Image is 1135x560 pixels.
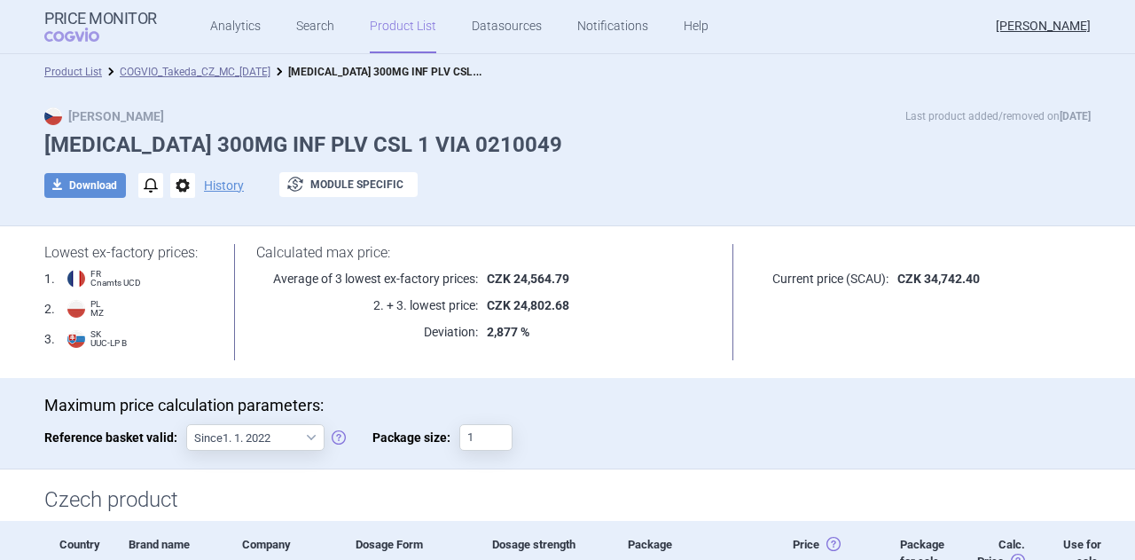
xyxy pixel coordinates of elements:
strong: 2,877 % [487,325,529,339]
span: Reference basket valid: [44,424,186,451]
strong: [MEDICAL_DATA] 300MG INF PLV CSL 1 VIA 0210049 [288,62,548,79]
img: Poland [67,300,85,318]
strong: CZK 34,742.40 [897,272,980,286]
span: 3 . [44,330,55,348]
h1: Lowest ex-factory prices: [44,244,212,261]
span: COGVIO [44,28,124,42]
span: Package size: [372,424,459,451]
p: Deviation: [256,323,478,341]
li: COGVIO_Takeda_CZ_MC_07.08.2025 [102,63,270,81]
p: Last product added/removed on [905,107,1091,125]
strong: [PERSON_NAME] [44,109,164,123]
span: 2 . [44,300,55,318]
span: SK UUC-LP B [90,330,127,348]
span: 1 . [44,270,55,288]
button: Download [44,173,126,198]
span: FR Cnamts UCD [90,270,141,288]
a: Price MonitorCOGVIO [44,10,157,43]
img: Slovakia [67,330,85,348]
p: Maximum price calculation parameters: [44,396,1091,415]
p: 2. + 3. lowest price: [256,296,478,314]
p: Current price (SCAU): [755,270,888,288]
span: PL MZ [90,300,104,318]
strong: [DATE] [1060,110,1091,122]
h1: Calculated max price: [256,244,712,261]
p: Average of 3 lowest ex-factory prices: [256,270,478,288]
img: CZ [44,107,62,125]
button: Module specific [279,172,418,197]
input: Package size: [459,424,513,451]
img: France [67,270,85,288]
strong: Price Monitor [44,10,157,28]
strong: CZK 24,564.79 [487,272,569,286]
select: Reference basket valid: [186,424,325,451]
a: Product List [44,66,102,78]
button: History [204,179,244,192]
li: Product List [44,63,102,81]
h1: [MEDICAL_DATA] 300MG INF PLV CSL 1 VIA 0210049 [44,132,1091,158]
a: COGVIO_Takeda_CZ_MC_[DATE] [120,66,270,78]
strong: CZK 24,802.68 [487,298,569,312]
h1: Czech product [44,487,1091,513]
li: ENTYVIO 300MG INF PLV CSL 1 VIA 0210049 [270,63,483,81]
